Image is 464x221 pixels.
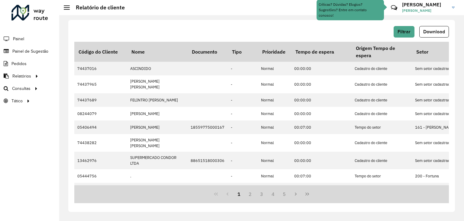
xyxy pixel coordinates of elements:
th: Tempo de espera [291,42,352,62]
td: - [228,134,258,152]
td: ASCINDIDO [127,62,188,75]
td: Cadastro do cliente [352,62,412,75]
td: Normal [258,183,291,196]
a: Contato Rápido [388,1,401,14]
td: Normal [258,75,291,93]
button: Last Page [301,188,313,200]
td: Normal [258,107,291,120]
td: Normal [258,169,291,183]
td: 00:00:00 [291,134,352,152]
th: Origem Tempo de espera [352,42,412,62]
span: Relatórios [12,73,31,79]
td: 00:00:00 [291,152,352,169]
td: 00:00:00 [291,62,352,75]
td: 00:00:00 [291,107,352,120]
button: 5 [279,188,290,200]
h3: [PERSON_NAME] [402,2,447,8]
td: 00:00:00 [291,75,352,93]
td: Tempo do setor [352,169,412,183]
td: FELINTRO [PERSON_NAME] [127,93,188,107]
button: Filtrar [394,26,414,38]
td: 74437689 [74,93,127,107]
td: 08244079 [74,107,127,120]
td: [PERSON_NAME] [PERSON_NAME] [127,134,188,152]
td: - [228,75,258,93]
td: SUPERMERCADO CONDOR LTDA [127,152,188,169]
span: Painel de Sugestão [12,48,48,54]
td: Cadastro do cliente [352,134,412,152]
td: 05456515 [74,183,127,196]
td: . [127,169,188,183]
td: - [228,169,258,183]
th: Tipo [228,42,258,62]
h2: Relatório de cliente [70,4,125,11]
td: Normal [258,62,291,75]
td: 05406494 [74,120,127,134]
td: 00:07:00 [291,183,352,196]
td: 00:07:00 [291,120,352,134]
span: Painel [13,36,24,42]
button: 2 [244,188,256,200]
td: Normal [258,93,291,107]
td: [PERSON_NAME] [127,120,188,134]
td: Cadastro do cliente [352,152,412,169]
th: Nome [127,42,188,62]
th: Documento [188,42,228,62]
td: - [228,183,258,196]
td: Cadastro do cliente [352,75,412,93]
td: 74438282 [74,134,127,152]
td: - [228,93,258,107]
span: Pedidos [11,61,27,67]
td: Normal [258,152,291,169]
td: Tempo do setor [352,183,412,196]
button: Download [419,26,449,38]
td: Cadastro do cliente [352,107,412,120]
td: Normal [258,134,291,152]
button: Next Page [290,188,301,200]
td: Normal [258,120,291,134]
button: 3 [256,188,267,200]
button: 1 [233,188,245,200]
td: 18559775000167 [188,120,228,134]
td: 05444756 [74,169,127,183]
td: [PERSON_NAME] [127,107,188,120]
td: Tempo do setor [352,120,412,134]
span: Download [423,29,445,34]
td: [PERSON_NAME] [PERSON_NAME] [127,75,188,93]
span: Tático [11,98,23,104]
td: 74437965 [74,75,127,93]
td: - [228,152,258,169]
span: Filtrar [398,29,411,34]
td: 00:07:00 [291,169,352,183]
span: Consultas [12,85,31,92]
td: - [228,62,258,75]
td: 88651518000306 [188,152,228,169]
td: 74437016 [74,62,127,75]
td: ............ [127,183,188,196]
td: 00:00:00 [291,93,352,107]
td: 13462976 [74,152,127,169]
td: Cadastro do cliente [352,93,412,107]
th: Prioridade [258,42,291,62]
button: 4 [267,188,279,200]
th: Código do Cliente [74,42,127,62]
td: - [228,107,258,120]
td: - [228,120,258,134]
span: [PERSON_NAME] [402,8,447,13]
